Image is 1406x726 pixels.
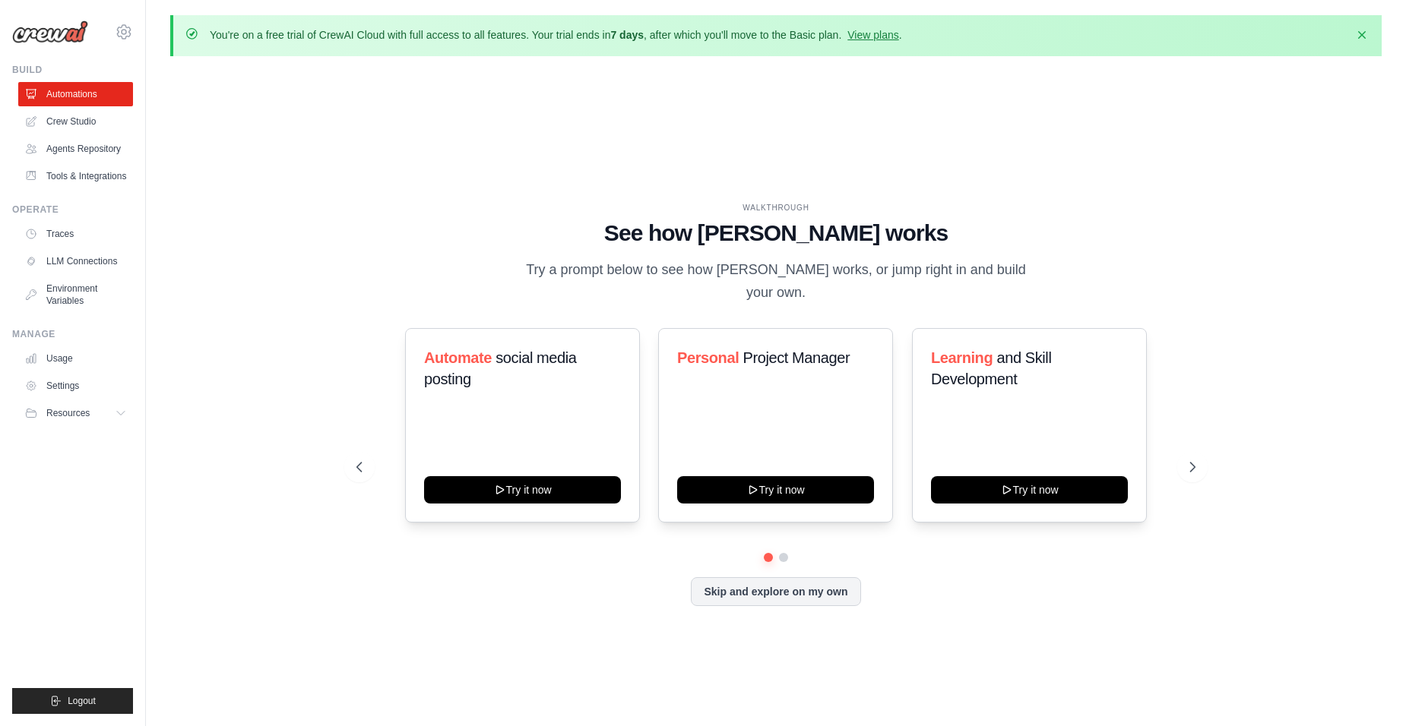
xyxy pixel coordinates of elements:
span: and Skill Development [931,349,1051,387]
div: WALKTHROUGH [356,202,1195,213]
button: Try it now [677,476,874,503]
a: Settings [18,374,133,398]
img: Logo [12,21,88,43]
a: Traces [18,222,133,246]
a: Crew Studio [18,109,133,134]
span: Resources [46,407,90,419]
span: Automate [424,349,492,366]
button: Try it now [424,476,621,503]
strong: 7 days [610,29,644,41]
button: Logout [12,688,133,714]
span: Logout [68,695,96,707]
div: Build [12,64,133,76]
div: Operate [12,204,133,216]
a: Tools & Integrations [18,164,133,188]
button: Resources [18,401,133,425]
p: Try a prompt below to see how [PERSON_NAME] works, or jump right in and build your own. [521,259,1031,304]
span: Learning [931,349,993,366]
span: Project Manager [743,349,850,366]
h1: See how [PERSON_NAME] works [356,219,1195,247]
p: You're on a free trial of CrewAI Cloud with full access to all features. Your trial ends in , aft... [210,27,902,43]
a: LLM Connections [18,249,133,273]
button: Skip and explore on my own [691,577,860,606]
a: Automations [18,82,133,106]
button: Try it now [931,476,1128,503]
a: View plans [847,29,898,41]
a: Environment Variables [18,276,133,313]
a: Agents Repository [18,137,133,161]
a: Usage [18,346,133,371]
div: Manage [12,328,133,340]
span: social media posting [424,349,577,387]
span: Personal [677,349,739,366]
